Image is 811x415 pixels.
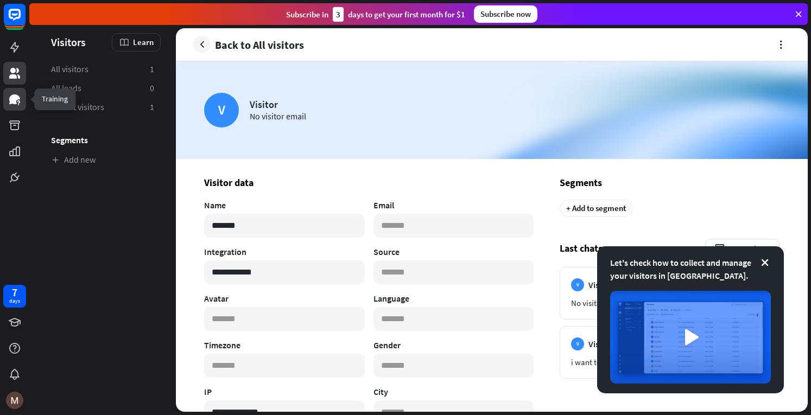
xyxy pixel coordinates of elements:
aside: 0 [150,82,154,94]
h3: Last chats [560,239,780,258]
aside: 1 [150,101,154,113]
a: V Visitor [DATE] 3:53 PM i want to be healthier [560,326,780,379]
h4: IP [204,386,365,397]
div: No visitor email [250,111,306,122]
span: Visitors [51,36,86,48]
div: 7 [12,288,17,297]
div: No visitor message [571,298,768,308]
span: Back to All visitors [215,39,304,51]
h4: Integration [204,246,365,257]
h3: Visitor data [204,176,534,189]
h4: Language [373,293,534,304]
h3: Segments [45,135,161,145]
h4: Name [204,200,365,210]
div: V [571,278,584,291]
span: All visitors [51,63,88,75]
div: + Add to segment [560,200,632,217]
div: 3 [333,7,344,22]
aside: 1 [150,63,154,75]
h4: Gender [373,340,534,350]
div: Subscribe now [474,5,537,23]
div: Subscribe in days to get your first month for $1 [286,7,465,22]
img: image [610,291,771,384]
h4: Avatar [204,293,365,304]
div: Let's check how to collect and manage your visitors in [GEOGRAPHIC_DATA]. [610,256,771,282]
h4: Email [373,200,534,210]
div: V [571,337,584,350]
a: Back to All visitors [193,36,304,53]
a: All visitors 1 [45,60,161,78]
a: Add new [45,151,161,169]
h4: Source [373,246,534,257]
span: Visitor [588,279,613,290]
a: Recent visitors 1 [45,98,161,116]
a: All leads 0 [45,79,161,97]
button: More chats [705,239,780,258]
div: Visitor [250,98,306,111]
div: V [204,93,239,127]
div: days [9,297,20,305]
div: i want to be healthier [571,357,768,367]
span: Recent visitors [51,101,104,113]
img: Orange background [176,61,808,159]
span: Visitor [588,339,613,349]
button: Open LiveChat chat widget [9,4,41,37]
h4: Timezone [204,340,365,350]
a: 7 days [3,285,26,308]
span: Learn [133,37,154,47]
h3: Segments [560,176,780,189]
span: All leads [51,82,81,94]
a: V Visitor [DATE] 4:00 PM No visitor message [560,267,780,320]
h4: City [373,386,534,397]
